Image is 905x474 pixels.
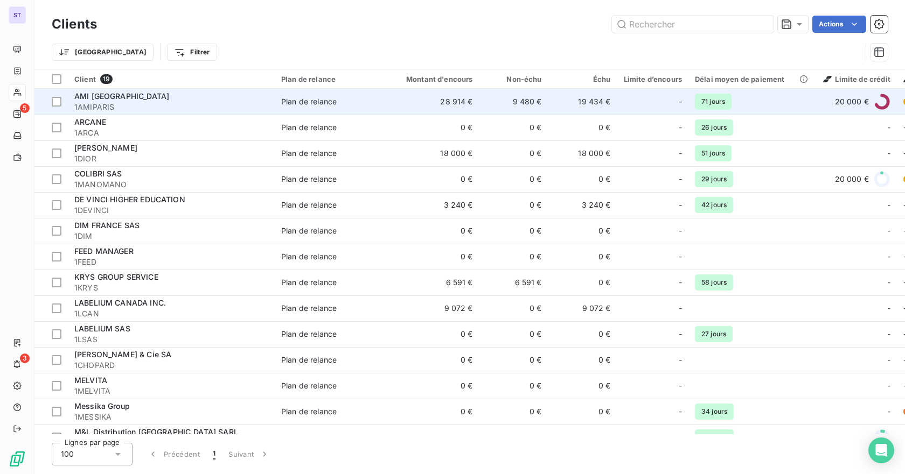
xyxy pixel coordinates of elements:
[9,450,26,468] img: Logo LeanPay
[479,347,548,373] td: 0 €
[695,145,732,161] span: 51 jours
[868,437,894,463] div: Open Intercom Messenger
[74,386,268,397] span: 1MELVITA
[548,244,617,270] td: 0 €
[479,373,548,399] td: 0 €
[387,244,479,270] td: 0 €
[548,192,617,218] td: 3 240 €
[281,122,337,133] div: Plan de relance
[548,399,617,425] td: 0 €
[387,218,479,244] td: 0 €
[213,449,215,459] span: 1
[887,122,890,133] span: -
[679,225,682,236] span: -
[74,376,107,385] span: MELVITA
[548,115,617,140] td: 0 €
[835,96,869,107] span: 20 000 €
[387,166,479,192] td: 0 €
[679,148,682,159] span: -
[835,174,869,185] span: 20 000 €
[74,308,268,319] span: 1LCAN
[548,270,617,295] td: 0 €
[887,355,890,365] span: -
[479,425,548,450] td: 0 €
[74,195,185,204] span: DE VINCI HIGHER EDUCATION
[679,329,682,339] span: -
[887,251,890,262] span: -
[695,404,734,420] span: 34 jours
[387,89,479,115] td: 28 914 €
[387,192,479,218] td: 3 240 €
[887,406,890,417] span: -
[74,427,238,436] span: M&L Distribution [GEOGRAPHIC_DATA] SARL
[74,128,268,138] span: 1ARCA
[887,329,890,339] span: -
[812,16,866,33] button: Actions
[548,373,617,399] td: 0 €
[281,96,337,107] div: Plan de relance
[887,277,890,288] span: -
[695,171,733,187] span: 29 jours
[479,295,548,321] td: 0 €
[887,200,890,210] span: -
[281,75,380,83] div: Plan de relance
[679,251,682,262] span: -
[281,200,337,210] div: Plan de relance
[387,425,479,450] td: 18 926 €
[679,200,682,210] span: -
[823,75,890,83] span: Limite de crédit
[20,103,30,113] span: 5
[887,225,890,236] span: -
[281,329,337,339] div: Plan de relance
[479,218,548,244] td: 0 €
[74,272,158,281] span: KRYS GROUP SERVICE
[52,44,154,61] button: [GEOGRAPHIC_DATA]
[695,326,733,342] span: 27 jours
[479,89,548,115] td: 9 480 €
[830,432,868,443] span: 295 000 €
[479,166,548,192] td: 0 €
[387,115,479,140] td: 0 €
[74,169,122,178] span: COLIBRI SAS
[679,96,682,107] span: -
[479,192,548,218] td: 0 €
[679,432,682,443] span: -
[387,270,479,295] td: 6 591 €
[393,75,473,83] div: Montant d'encours
[74,205,268,216] span: 1DEVINCI
[20,353,30,363] span: 3
[281,432,337,443] div: Plan de relance
[281,251,337,262] div: Plan de relance
[74,102,268,112] span: 1AMIPARIS
[479,115,548,140] td: 0 €
[74,221,140,230] span: DIM FRANCE SAS
[74,179,268,190] span: 1MANOMANO
[679,277,682,288] span: -
[9,6,26,24] div: ST
[281,277,337,288] div: Plan de relance
[74,282,268,293] span: 1KRYS
[479,140,548,166] td: 0 €
[679,122,682,133] span: -
[887,303,890,314] span: -
[61,449,74,459] span: 100
[74,75,96,83] span: Client
[387,140,479,166] td: 18 000 €
[74,143,137,152] span: [PERSON_NAME]
[548,140,617,166] td: 18 000 €
[548,89,617,115] td: 19 434 €
[695,119,733,136] span: 26 jours
[387,321,479,347] td: 0 €
[74,231,268,242] span: 1DIM
[624,75,682,83] div: Limite d’encours
[387,373,479,399] td: 0 €
[281,225,337,236] div: Plan de relance
[479,321,548,347] td: 0 €
[281,303,337,314] div: Plan de relance
[695,94,732,110] span: 71 jours
[486,75,542,83] div: Non-échu
[479,399,548,425] td: 0 €
[206,443,222,465] button: 1
[548,166,617,192] td: 0 €
[222,443,276,465] button: Suivant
